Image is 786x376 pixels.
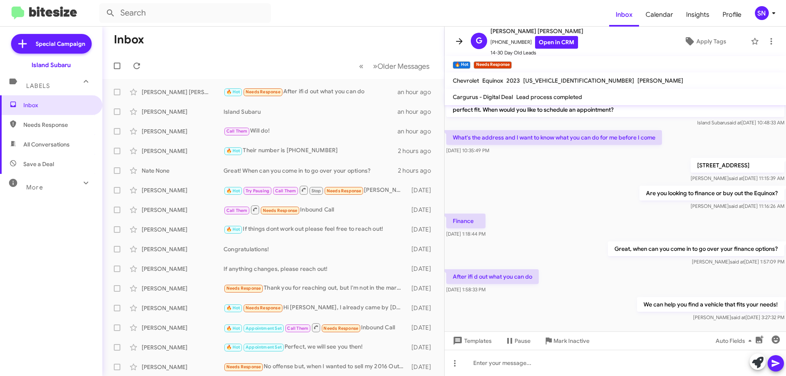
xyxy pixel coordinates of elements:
span: Special Campaign [36,40,85,48]
div: 2 hours ago [398,147,438,155]
span: Appointment Set [246,344,282,350]
span: Needs Response [327,188,361,194]
span: said at [727,119,741,126]
span: Call Them [226,208,248,213]
span: said at [730,259,744,265]
div: [PERSON_NAME] [142,127,224,135]
div: [PERSON_NAME] [PERSON_NAME] [142,88,224,96]
div: Inbound Call [224,205,407,215]
span: More [26,184,43,191]
span: [PERSON_NAME] [637,77,683,84]
div: [DATE] [407,265,438,273]
div: an hour ago [398,127,438,135]
span: Mark Inactive [553,333,589,348]
nav: Page navigation example [355,58,434,74]
span: Cargurus - Digital Deal [453,93,513,101]
a: Open in CRM [535,36,578,49]
div: If things dont work out please feel free to reach out! [224,225,407,234]
div: [PERSON_NAME] [142,186,224,194]
span: Labels [26,82,50,90]
button: Apply Tags [663,34,747,49]
p: What's the address and I want to know what you can do for me before I come [446,130,662,145]
span: Apply Tags [696,34,726,49]
span: 🔥 Hot [226,148,240,153]
span: 14-30 Day Old Leads [490,49,583,57]
span: Call Them [226,128,248,134]
div: Will do! [224,126,398,136]
a: Inbox [609,3,639,27]
div: [PERSON_NAME] [142,304,224,312]
span: Chevrolet [453,77,479,84]
div: Great! When can you come in to go over your options? [224,167,398,175]
span: Island Subaru [DATE] 10:48:33 AM [697,119,784,126]
a: Special Campaign [11,34,92,54]
div: [DATE] [407,284,438,293]
div: Perfect, we will see you then! [224,342,407,352]
div: [DATE] [407,363,438,371]
span: 2023 [506,77,520,84]
div: After ifi d out what you can do [224,87,398,97]
span: Equinox [482,77,503,84]
span: Stop [312,188,321,194]
button: Next [368,58,434,74]
button: Templates [445,333,498,348]
div: Congratulations! [224,245,407,253]
div: [PERSON_NAME] Please provide the best counter offer for the cross track and forester. I would app... [224,185,407,195]
a: Calendar [639,3,680,27]
span: Inbox [23,101,93,109]
div: [DATE] [407,225,438,234]
span: Save a Deal [23,160,54,168]
p: [STREET_ADDRESS] [691,158,784,173]
button: SN [748,6,777,20]
div: [PERSON_NAME] [142,108,224,116]
div: Inbound Call [224,322,407,333]
div: an hour ago [398,88,438,96]
span: Lead process completed [516,93,582,101]
p: Finance [446,214,486,228]
span: Needs Response [246,305,280,311]
a: Insights [680,3,716,27]
input: Search [99,3,271,23]
div: [DATE] [407,186,438,194]
div: Hi [PERSON_NAME], I already came by [DATE], and am pondering a few things over. Thanks! [224,303,407,313]
span: Profile [716,3,748,27]
div: [PERSON_NAME] [142,225,224,234]
button: Auto Fields [709,333,761,348]
button: Pause [498,333,537,348]
span: 🔥 Hot [226,326,240,331]
div: Island Subaru [224,108,398,116]
span: [DATE] 1:18:44 PM [446,231,486,237]
span: [DATE] 10:35:49 PM [446,147,489,153]
span: 🔥 Hot [226,188,240,194]
div: If anything changes, please reach out! [224,265,407,273]
div: [PERSON_NAME] [142,206,224,214]
p: We can help you find a vehicle that fits your needs! [637,297,784,312]
span: Needs Response [246,89,280,95]
span: [PERSON_NAME] [DATE] 11:16:26 AM [691,203,784,209]
div: [PERSON_NAME] [142,284,224,293]
button: Mark Inactive [537,333,596,348]
div: [PERSON_NAME] [142,147,224,155]
span: 🔥 Hot [226,89,240,95]
span: [PERSON_NAME] [DATE] 11:15:39 AM [691,175,784,181]
div: [PERSON_NAME] [142,265,224,273]
span: [PERSON_NAME] [DATE] 3:27:32 PM [693,314,784,320]
span: [DATE] 1:58:33 PM [446,286,486,293]
span: All Conversations [23,140,70,149]
div: [PERSON_NAME] [142,363,224,371]
div: [DATE] [407,245,438,253]
span: said at [729,175,743,181]
span: [PERSON_NAME] [DATE] 1:57:09 PM [692,259,784,265]
span: Needs Response [323,326,358,331]
div: [DATE] [407,206,438,214]
span: Call Them [287,326,308,331]
span: 🔥 Hot [226,305,240,311]
div: [DATE] [407,343,438,351]
div: [PERSON_NAME] [142,343,224,351]
div: 2 hours ago [398,167,438,175]
div: Their number is [PHONE_NUMBER] [224,146,398,155]
span: [US_VEHICLE_IDENTIFICATION_NUMBER] [523,77,634,84]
